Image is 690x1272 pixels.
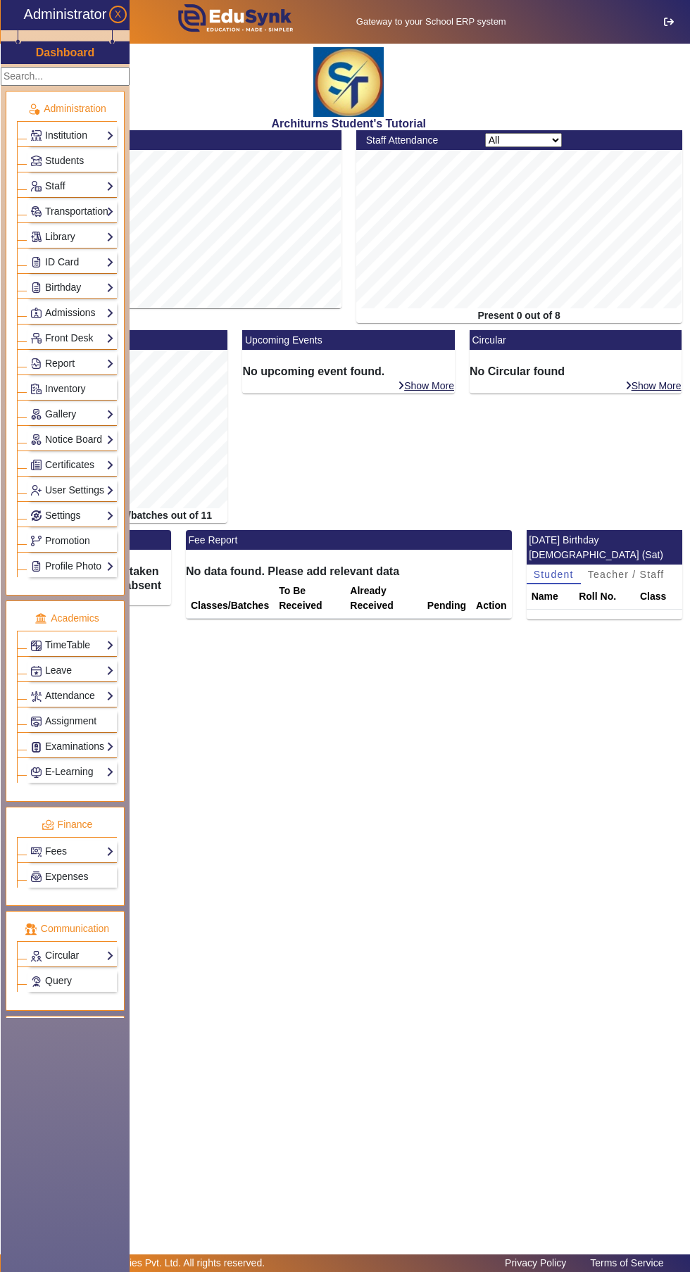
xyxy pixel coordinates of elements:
a: Query [30,973,114,989]
p: Academics [17,611,117,626]
img: Payroll.png [31,871,42,882]
img: Inventory.png [31,384,42,394]
th: Already Received [345,579,422,619]
mat-card-header: Fee Report [186,530,512,550]
a: Students [30,153,114,169]
th: Roll No. [574,584,635,610]
img: finance.png [42,819,54,831]
p: Finance [17,817,117,832]
th: Class [635,584,682,610]
img: Students.png [31,156,42,166]
span: Query [45,975,72,986]
span: Teacher / Staff [588,569,665,579]
mat-card-header: Student Attendance [15,130,341,150]
th: To Be Received [274,579,345,619]
p: Communication [17,921,117,936]
a: Expenses [30,869,114,885]
img: Support-tickets.png [31,976,42,987]
img: Administration.png [27,103,40,115]
p: © 2025 Zipper Technologies Pvt. Ltd. All rights reserved. [20,1256,265,1271]
img: academic.png [34,612,47,625]
span: Promotion [45,535,90,546]
h3: Dashboard [36,46,95,59]
img: 6b1c6935-413c-4752-84b3-62a097a5a1dd [313,47,384,117]
th: Classes/Batches [186,579,274,619]
h6: No upcoming event found. [242,365,454,378]
input: Search... [1,67,130,86]
mat-card-header: [DATE] Birthday [DEMOGRAPHIC_DATA] (Sat) [527,530,682,565]
th: Pending [422,579,471,619]
a: Dashboard [35,45,96,60]
a: Terms of Service [583,1254,670,1272]
h5: Gateway to your School ERP system [324,16,539,27]
mat-card-header: Upcoming Events [242,330,454,350]
img: Branchoperations.png [31,536,42,546]
a: Privacy Policy [498,1254,573,1272]
th: Name [527,584,575,610]
mat-card-header: Circular [470,330,682,350]
a: Promotion [30,533,114,549]
a: Show More [625,379,682,392]
span: Students [45,155,84,166]
div: Staff Attendance [358,133,477,148]
span: Expenses [45,871,88,882]
div: Present 0 out of 8 [356,308,682,323]
h6: No Circular found [470,365,682,378]
span: Student [534,569,574,579]
th: Action [471,579,512,619]
img: Assignments.png [31,717,42,727]
p: Administration [17,101,117,116]
a: Inventory [30,381,114,397]
span: Inventory [45,383,86,394]
h2: Architurns Student's Tutorial [8,117,690,130]
img: communication.png [25,923,37,936]
h6: No data found. Please add relevant data [186,565,512,578]
a: Assignment [30,713,114,729]
a: Show More [397,379,455,392]
span: Assignment [45,715,96,726]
